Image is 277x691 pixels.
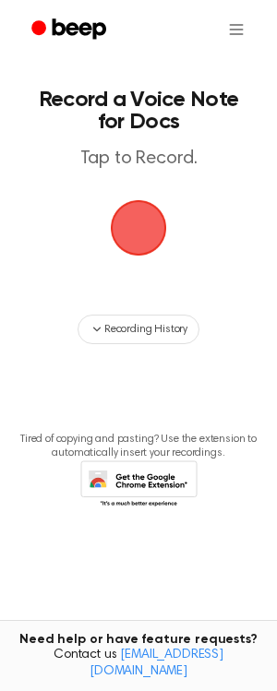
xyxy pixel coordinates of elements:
h1: Record a Voice Note for Docs [33,89,244,133]
p: Tap to Record. [33,148,244,171]
a: [EMAIL_ADDRESS][DOMAIN_NAME] [90,649,223,678]
p: Tired of copying and pasting? Use the extension to automatically insert your recordings. [15,433,262,460]
span: Contact us [11,648,266,680]
button: Open menu [214,7,259,52]
button: Recording History [78,315,199,344]
span: Recording History [104,321,187,338]
img: Beep Logo [111,200,166,256]
a: Beep [18,12,123,48]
